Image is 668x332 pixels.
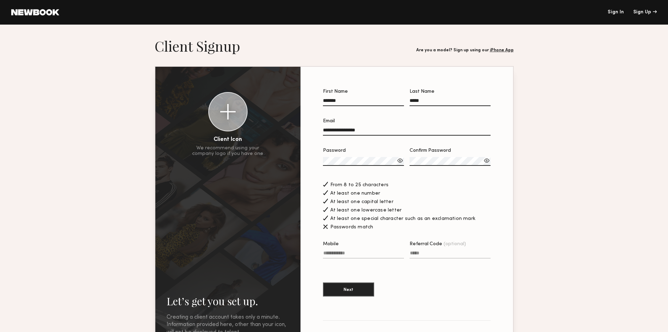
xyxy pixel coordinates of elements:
span: (optional) [444,242,466,247]
h1: Client Signup [155,37,240,55]
input: Confirm Password [410,157,491,166]
a: Sign In [608,10,624,15]
span: At least one capital letter [330,200,393,204]
a: iPhone App [490,48,514,52]
span: At least one special character such as an exclamation mark [330,216,476,221]
h2: Let’s get you set up. [167,294,289,308]
input: Email [323,128,491,136]
input: Last Name [410,98,491,106]
button: Next [323,282,374,297]
div: Confirm Password [410,148,491,153]
input: Referral Code(optional) [410,250,491,259]
input: Mobile [323,250,404,259]
div: Referral Code [410,242,491,247]
span: At least one number [330,191,380,196]
span: At least one lowercase letter [330,208,402,213]
div: Email [323,119,491,124]
div: We recommend using your company logo if you have one [192,145,263,157]
div: Client Icon [214,137,242,143]
input: Password [323,157,404,166]
span: From 8 to 25 characters [330,183,389,188]
div: First Name [323,89,404,94]
div: Last Name [410,89,491,94]
div: Password [323,148,404,153]
div: Are you a model? Sign up using our [416,48,514,53]
div: Sign Up [633,10,657,15]
input: First Name [323,98,404,106]
span: Passwords match [330,225,373,230]
div: Mobile [323,242,404,247]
